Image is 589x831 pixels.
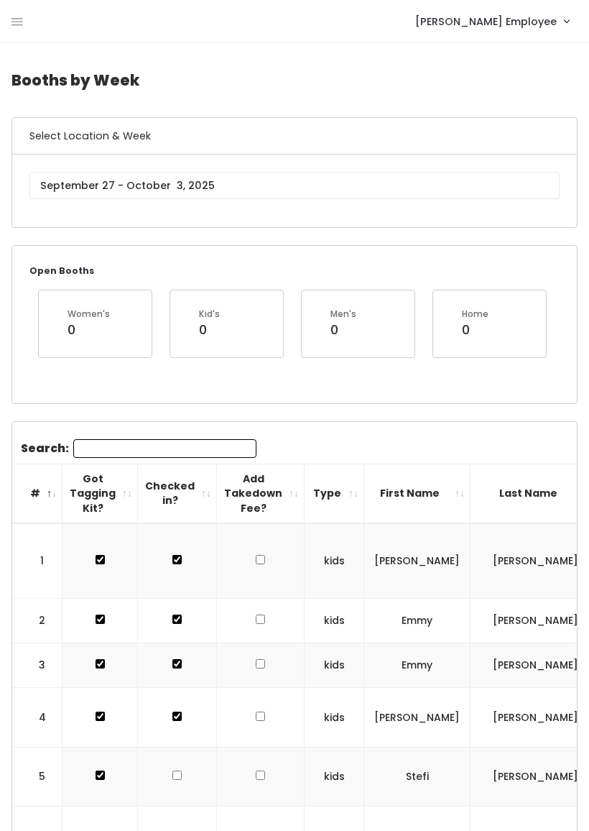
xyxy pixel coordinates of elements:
th: Checked in?: activate to sort column ascending [138,464,217,523]
a: [PERSON_NAME] Employee [401,6,583,37]
th: Got Tagging Kit?: activate to sort column ascending [62,464,138,523]
div: 0 [199,321,220,339]
th: First Name: activate to sort column ascending [364,464,470,523]
td: kids [305,643,364,687]
div: 0 [330,321,356,339]
td: 2 [12,598,62,643]
td: kids [305,598,364,643]
td: [PERSON_NAME] [364,687,470,747]
td: Emmy [364,643,470,687]
td: 4 [12,687,62,747]
td: kids [305,747,364,807]
div: 0 [462,321,488,339]
h4: Booths by Week [11,60,578,100]
div: Home [462,308,488,321]
td: 3 [12,643,62,687]
small: Open Booths [29,265,94,277]
div: Women's [68,308,110,321]
td: 1 [12,523,62,598]
td: Stefi [364,747,470,807]
input: September 27 - October 3, 2025 [29,172,560,199]
td: [PERSON_NAME] [364,523,470,598]
th: #: activate to sort column descending [12,464,62,523]
td: Emmy [364,598,470,643]
span: [PERSON_NAME] Employee [415,14,557,29]
div: Kid's [199,308,220,321]
label: Search: [21,439,256,458]
h6: Select Location & Week [12,118,577,155]
div: Men's [330,308,356,321]
th: Add Takedown Fee?: activate to sort column ascending [217,464,305,523]
td: kids [305,523,364,598]
td: 5 [12,747,62,807]
th: Type: activate to sort column ascending [305,464,364,523]
div: 0 [68,321,110,339]
td: kids [305,687,364,747]
input: Search: [73,439,256,458]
